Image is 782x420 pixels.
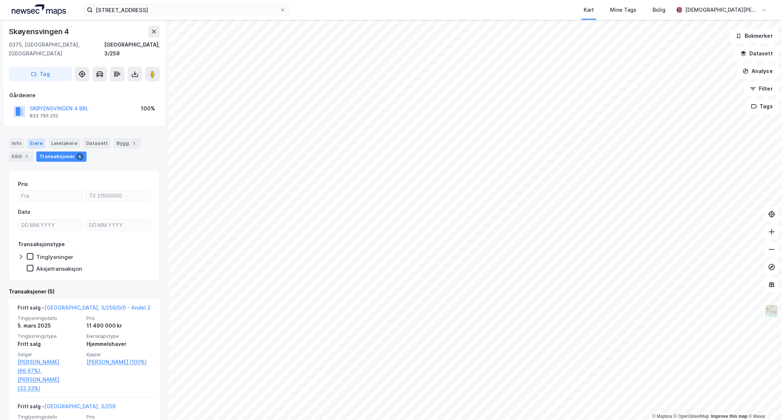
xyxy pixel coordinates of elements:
input: Søk på adresse, matrikkel, gårdeiere, leietakere eller personer [93,4,280,15]
a: [GEOGRAPHIC_DATA], 3/259/0/0 - Andel 2 [44,304,151,311]
a: [GEOGRAPHIC_DATA], 3/259 [44,403,115,409]
span: Eierskapstype [87,333,151,339]
span: Kjøper [87,351,151,358]
iframe: Chat Widget [745,385,782,420]
a: [PERSON_NAME] (33.33%) [18,375,82,393]
a: [PERSON_NAME] (100%) [87,358,151,366]
div: Transaksjoner [36,151,87,162]
div: Dato [18,208,30,216]
div: 1 [23,153,30,160]
input: DD.MM.YYYY [86,220,150,231]
span: Tinglysningsdato [18,414,82,420]
img: Z [765,304,779,318]
button: Datasett [734,46,779,61]
div: Hjemmelshaver [87,340,151,348]
a: Improve this map [711,414,748,419]
div: Transaksjonstype [18,240,65,249]
span: Selger [18,351,82,358]
div: 11 490 000 kr [87,321,151,330]
div: 100% [141,104,155,113]
input: Fra [18,190,82,201]
div: Bolig [653,6,665,14]
div: Mine Tags [610,6,636,14]
div: 5. mars 2025 [18,321,82,330]
div: Bygg [114,138,141,149]
div: Fritt salg [18,340,82,348]
a: Mapbox [652,414,672,419]
div: Fritt salg - [18,303,151,315]
div: Gårdeiere [9,91,159,100]
div: [GEOGRAPHIC_DATA], 3/259 [104,40,160,58]
button: Tags [745,99,779,114]
div: 0375, [GEOGRAPHIC_DATA], [GEOGRAPHIC_DATA] [9,40,104,58]
div: Transaksjoner (5) [9,287,160,296]
span: Tinglysningsdato [18,315,82,321]
span: Pris [87,315,151,321]
div: Leietakere [48,138,80,149]
button: Filter [744,81,779,96]
div: Pris [18,180,28,189]
span: Pris [87,414,151,420]
input: DD.MM.YYYY [18,220,82,231]
button: Bokmerker [730,29,779,43]
div: 833 795 252 [30,113,58,119]
div: 1 [131,140,138,147]
div: Fritt salg - [18,402,115,414]
a: [PERSON_NAME] (66.67%), [18,358,82,375]
div: Kart [584,6,594,14]
div: Aksjetransaksjon [36,265,82,272]
input: Til 21500000 [86,190,150,201]
div: Info [9,138,24,149]
div: ESG [9,151,33,162]
div: Kontrollprogram for chat [745,385,782,420]
span: Tinglysningstype [18,333,82,339]
div: Skøyensvingen 4 [9,26,70,37]
div: [DEMOGRAPHIC_DATA][PERSON_NAME] [685,6,759,14]
div: Eiere [27,138,45,149]
button: Analyse [737,64,779,78]
img: logo.a4113a55bc3d86da70a041830d287a7e.svg [12,4,66,15]
a: OpenStreetMap [674,414,709,419]
div: Datasett [83,138,111,149]
div: 5 [76,153,84,160]
div: Tinglysninger [36,253,73,260]
button: Tag [9,67,72,81]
